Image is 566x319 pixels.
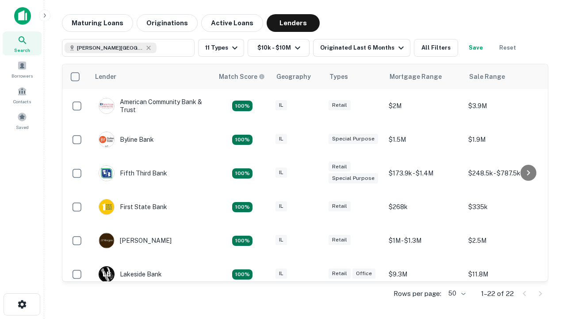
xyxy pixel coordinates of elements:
img: picture [99,233,114,248]
th: Mortgage Range [384,64,464,89]
div: American Community Bank & Trust [99,98,205,114]
div: Types [329,71,348,82]
a: Saved [3,109,42,132]
span: Contacts [13,98,31,105]
td: $9.3M [384,257,464,291]
th: Lender [90,64,214,89]
div: [PERSON_NAME] [99,233,172,249]
div: Matching Properties: 2, hasApolloMatch: undefined [232,168,252,179]
div: Mortgage Range [390,71,442,82]
button: Originations [137,14,198,32]
img: picture [99,132,114,147]
th: Geography [271,64,324,89]
td: $11.8M [464,257,543,291]
div: Matching Properties: 2, hasApolloMatch: undefined [232,101,252,111]
button: Active Loans [201,14,263,32]
iframe: Chat Widget [522,220,566,262]
div: Fifth Third Bank [99,165,167,181]
a: Borrowers [3,57,42,81]
div: IL [275,134,287,144]
div: Byline Bank [99,132,154,148]
div: IL [275,235,287,245]
td: $1M - $1.3M [384,224,464,257]
div: IL [275,167,287,178]
div: Retail [329,268,351,279]
td: $2M [384,89,464,123]
div: IL [275,268,287,279]
td: $1.9M [464,123,543,156]
th: Types [324,64,384,89]
span: Saved [16,124,29,131]
img: picture [99,166,114,181]
td: $3.9M [464,89,543,123]
div: Lakeside Bank [99,266,162,282]
div: Special Purpose [329,173,378,183]
a: Contacts [3,83,42,107]
span: [PERSON_NAME][GEOGRAPHIC_DATA], [GEOGRAPHIC_DATA] [77,44,143,52]
img: capitalize-icon.png [14,7,31,25]
h6: Match Score [219,72,263,82]
td: $2.5M [464,224,543,257]
p: 1–22 of 22 [481,288,514,299]
div: Retail [329,235,351,245]
div: Geography [276,71,311,82]
td: $248.5k - $787.5k [464,156,543,190]
td: $268k [384,190,464,224]
div: Matching Properties: 2, hasApolloMatch: undefined [232,236,252,246]
button: All Filters [414,39,458,57]
td: $1.5M [384,123,464,156]
div: Retail [329,201,351,211]
button: $10k - $10M [248,39,310,57]
div: Sale Range [469,71,505,82]
div: Matching Properties: 2, hasApolloMatch: undefined [232,202,252,213]
button: 11 Types [198,39,244,57]
img: picture [99,199,114,214]
button: Originated Last 6 Months [313,39,410,57]
div: Retail [329,100,351,110]
span: Search [14,47,30,54]
div: Matching Properties: 2, hasApolloMatch: undefined [232,135,252,145]
div: IL [275,201,287,211]
a: Search [3,31,42,55]
td: $173.9k - $1.4M [384,156,464,190]
th: Sale Range [464,64,543,89]
div: Capitalize uses an advanced AI algorithm to match your search with the best lender. The match sco... [219,72,265,82]
div: Lender [95,71,116,82]
div: Originated Last 6 Months [320,43,406,53]
button: Save your search to get updates of matches that match your search criteria. [462,39,490,57]
button: Reset [493,39,522,57]
img: picture [99,98,114,113]
p: L B [103,270,111,279]
div: Matching Properties: 3, hasApolloMatch: undefined [232,269,252,280]
p: Rows per page: [394,288,441,299]
td: $335k [464,190,543,224]
span: Borrowers [11,72,33,79]
button: Lenders [267,14,320,32]
div: First State Bank [99,199,167,215]
div: Special Purpose [329,134,378,144]
div: Office [352,268,375,279]
div: Retail [329,162,351,172]
button: Maturing Loans [62,14,133,32]
th: Capitalize uses an advanced AI algorithm to match your search with the best lender. The match sco... [214,64,271,89]
div: IL [275,100,287,110]
div: 50 [445,287,467,300]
